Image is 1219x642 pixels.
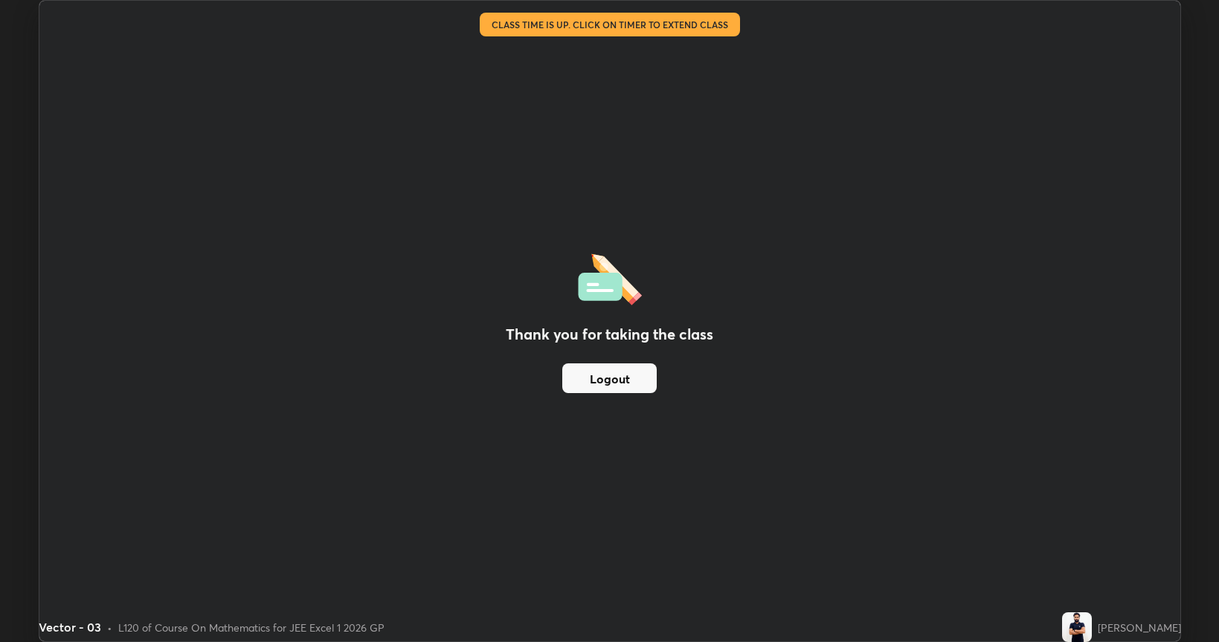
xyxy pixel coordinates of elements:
[39,618,101,636] div: Vector - 03
[118,620,385,635] div: L120 of Course On Mathematics for JEE Excel 1 2026 GP
[578,249,642,305] img: offlineFeedback.1438e8b3.svg
[506,323,713,346] h2: Thank you for taking the class
[1062,612,1092,642] img: c762b1e83f204c718afb845cbc6a9ba5.jpg
[562,363,657,393] button: Logout
[107,620,112,635] div: •
[1098,620,1181,635] div: [PERSON_NAME]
